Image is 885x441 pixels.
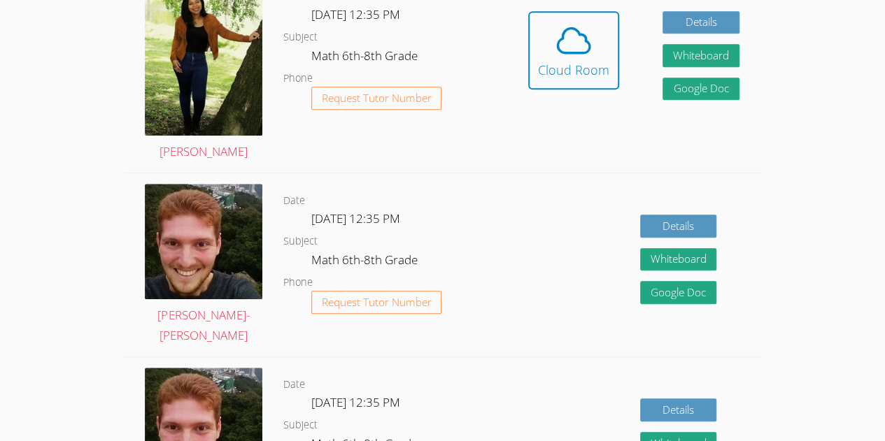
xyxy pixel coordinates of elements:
[311,394,400,410] span: [DATE] 12:35 PM
[311,291,442,314] button: Request Tutor Number
[663,11,739,34] a: Details
[528,11,619,89] button: Cloud Room
[311,6,400,22] span: [DATE] 12:35 PM
[322,93,432,103] span: Request Tutor Number
[322,297,432,308] span: Request Tutor Number
[311,250,420,274] dd: Math 6th-8th Grade
[283,274,313,291] dt: Phone
[538,60,609,80] div: Cloud Room
[283,70,313,87] dt: Phone
[311,87,442,110] button: Request Tutor Number
[640,215,717,238] a: Details
[145,184,262,346] a: [PERSON_NAME]-[PERSON_NAME]
[663,78,739,101] a: Google Doc
[283,29,318,46] dt: Subject
[640,281,717,304] a: Google Doc
[311,46,420,70] dd: Math 6th-8th Grade
[283,376,305,393] dt: Date
[283,417,318,434] dt: Subject
[283,233,318,250] dt: Subject
[640,248,717,271] button: Whiteboard
[145,184,262,299] img: avatar.png
[640,398,717,421] a: Details
[663,44,739,67] button: Whiteboard
[283,192,305,210] dt: Date
[311,210,400,226] span: [DATE] 12:35 PM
